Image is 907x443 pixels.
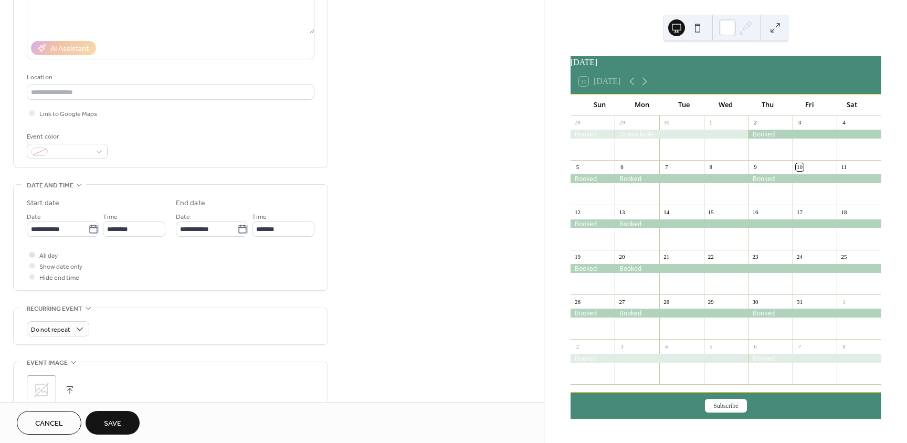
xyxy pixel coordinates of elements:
[103,212,118,223] span: Time
[796,208,804,216] div: 17
[574,253,582,261] div: 19
[751,119,759,126] div: 2
[571,354,748,363] div: Booked
[662,298,670,305] div: 28
[663,94,705,115] div: Tue
[31,324,70,336] span: Do not repeat
[796,119,804,126] div: 3
[618,208,626,216] div: 13
[27,198,59,209] div: Start date
[252,212,267,223] span: Time
[574,342,582,350] div: 2
[618,342,626,350] div: 3
[39,261,82,272] span: Show date only
[618,253,626,261] div: 20
[662,253,670,261] div: 21
[751,298,759,305] div: 30
[840,253,848,261] div: 25
[840,342,848,350] div: 8
[707,119,715,126] div: 1
[35,418,63,429] span: Cancel
[748,309,881,318] div: Booked
[571,130,615,139] div: Booked
[705,399,746,413] button: Subscribe
[27,72,312,83] div: Location
[615,309,748,318] div: Booked
[27,131,106,142] div: Event color
[574,163,582,171] div: 5
[176,198,205,209] div: End date
[571,309,615,318] div: Booked
[796,298,804,305] div: 31
[662,342,670,350] div: 4
[707,342,715,350] div: 5
[840,163,848,171] div: 11
[39,250,58,261] span: All day
[615,219,881,228] div: Booked
[615,130,748,139] div: Unavailable
[789,94,831,115] div: Fri
[748,354,881,363] div: Booked
[104,418,121,429] span: Save
[705,94,747,115] div: Wed
[751,163,759,171] div: 9
[574,298,582,305] div: 26
[176,212,190,223] span: Date
[831,94,873,115] div: Sat
[662,208,670,216] div: 14
[615,264,881,273] div: Booked
[662,163,670,171] div: 7
[707,208,715,216] div: 15
[796,342,804,350] div: 7
[707,253,715,261] div: 22
[571,56,881,69] div: [DATE]
[615,174,748,183] div: Booked
[747,94,789,115] div: Thu
[618,298,626,305] div: 27
[571,174,615,183] div: Booked
[574,119,582,126] div: 28
[707,163,715,171] div: 8
[662,119,670,126] div: 30
[39,272,79,283] span: Hide end time
[618,119,626,126] div: 29
[751,253,759,261] div: 23
[707,298,715,305] div: 29
[840,208,848,216] div: 18
[796,163,804,171] div: 10
[39,109,97,120] span: Link to Google Maps
[27,212,41,223] span: Date
[840,298,848,305] div: 1
[571,219,615,228] div: Booked
[27,303,82,314] span: Recurring event
[840,119,848,126] div: 4
[748,130,881,139] div: Booked
[579,94,621,115] div: Sun
[796,253,804,261] div: 24
[571,264,615,273] div: Booked
[27,375,56,405] div: ;
[751,208,759,216] div: 16
[27,357,68,368] span: Event image
[17,411,81,435] button: Cancel
[748,174,881,183] div: Booked
[751,342,759,350] div: 6
[621,94,663,115] div: Mon
[27,180,73,191] span: Date and time
[618,163,626,171] div: 6
[574,208,582,216] div: 12
[86,411,140,435] button: Save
